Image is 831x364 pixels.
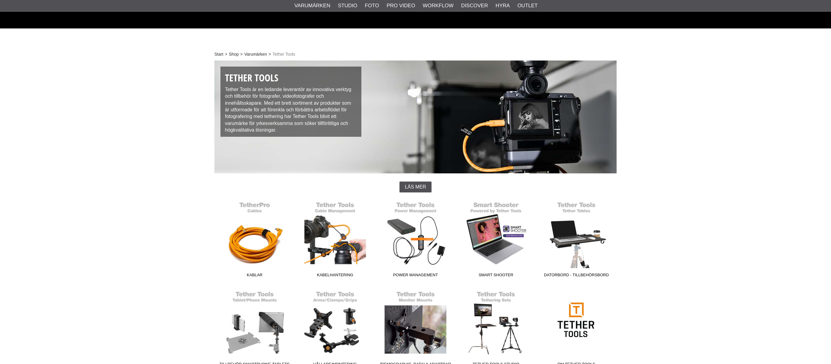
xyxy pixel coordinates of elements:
[536,198,617,280] a: Datorbord - Tillbehörsbord
[295,272,375,280] span: Kabelhantering
[456,272,536,280] span: Smart Shooter
[405,184,426,190] span: Läs mer
[517,2,538,10] a: Outlet
[225,71,357,85] h1: Tether Tools
[295,2,331,10] a: Varumärken
[496,2,510,10] a: Hyra
[456,198,536,280] a: Smart Shooter
[214,198,295,280] a: Kablar
[375,272,456,280] span: Power Management
[461,2,488,10] a: Discover
[272,51,295,57] span: Tether Tools
[338,2,357,10] a: Studio
[229,51,239,57] a: Shop
[295,198,375,280] a: Kabelhantering
[536,272,617,280] span: Datorbord - Tillbehörsbord
[423,2,454,10] a: Workflow
[220,67,361,137] div: Tether Tools är en ledande leverantör av innovativa verktyg och tillbehör för fotografer, videofo...
[214,51,223,57] a: Start
[214,61,617,173] img: Tether Tools studiotillbehör för direktfångst
[214,272,295,280] span: Kablar
[269,51,271,57] span: >
[365,2,379,10] a: Foto
[225,51,227,57] span: >
[244,51,267,57] a: Varumärken
[240,51,243,57] span: >
[375,198,456,280] a: Power Management
[386,2,415,10] a: Pro Video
